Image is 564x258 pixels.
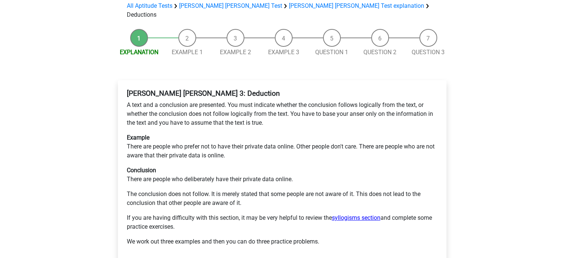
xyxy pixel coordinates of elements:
div: Deductions [124,1,441,19]
a: [PERSON_NAME] [PERSON_NAME] Test [179,2,282,9]
a: Explanation [120,49,158,56]
b: Conclusion [127,167,156,174]
b: Example [127,134,149,141]
p: There are people who deliberately have their private data online. [127,166,438,184]
a: [PERSON_NAME] [PERSON_NAME] Test explanation [289,2,424,9]
a: Question 1 [315,49,348,56]
a: Question 2 [363,49,396,56]
p: We work out three examples and then you can do three practice problems. [127,237,438,246]
a: Question 3 [412,49,445,56]
a: Example 3 [268,49,299,56]
p: There are people who prefer not to have their private data online. Other people don't care. There... [127,133,438,160]
p: The conclusion does not follow. It is merely stated that some people are not aware of it. This do... [127,190,438,208]
a: Example 1 [172,49,203,56]
a: All Aptitude Tests [127,2,172,9]
a: Example 2 [220,49,251,56]
p: A text and a conclusion are presented. You must indicate whether the conclusion follows logically... [127,101,438,127]
b: [PERSON_NAME] [PERSON_NAME] 3: Deduction [127,89,280,98]
a: syllogisms section [332,214,380,221]
p: If you are having difficulty with this section, it may be very helpful to review the and complete... [127,213,438,231]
